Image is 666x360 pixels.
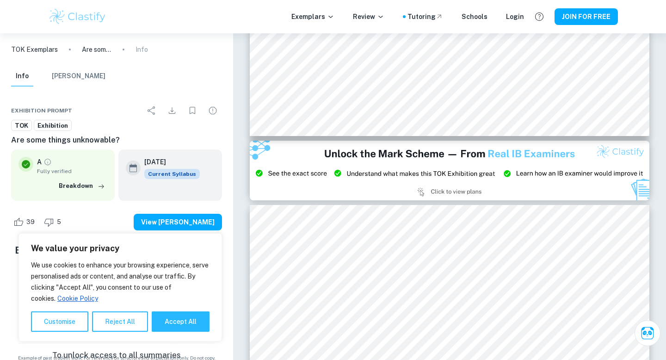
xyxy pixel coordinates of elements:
[31,243,210,254] p: We value your privacy
[11,44,58,55] a: TOK Exemplars
[183,101,202,120] div: Bookmark
[31,260,210,304] p: We use cookies to enhance your browsing experience, serve personalised ads or content, and analys...
[34,120,72,131] a: Exhibition
[152,311,210,332] button: Accept All
[203,101,222,120] div: Report issue
[531,9,547,25] button: Help and Feedback
[57,294,99,303] a: Cookie Policy
[92,311,148,332] button: Reject All
[134,214,222,230] button: View [PERSON_NAME]
[353,12,384,22] p: Review
[48,7,107,26] img: Clastify logo
[506,12,524,22] a: Login
[407,12,443,22] a: Tutoring
[42,215,66,230] div: Dislike
[555,8,618,25] button: JOIN FOR FREE
[11,66,33,87] button: Info
[11,120,32,131] a: TOK
[144,157,192,167] h6: [DATE]
[21,217,40,227] span: 39
[144,169,200,179] div: This exemplar is based on the current syllabus. Feel free to refer to it for inspiration/ideas wh...
[142,101,161,120] div: Share
[11,106,72,115] span: Exhibition Prompt
[462,12,487,22] a: Schools
[11,215,40,230] div: Like
[43,158,52,166] a: Grade fully verified
[144,169,200,179] span: Current Syllabus
[56,179,107,193] button: Breakdown
[37,157,42,167] p: A
[18,233,222,341] div: We value your privacy
[37,167,107,175] span: Fully verified
[15,243,218,257] h5: Examiner's summary
[52,217,66,227] span: 5
[163,101,181,120] div: Download
[34,121,71,130] span: Exhibition
[11,135,222,146] h6: Are some things unknowable?
[12,121,31,130] span: TOK
[291,12,334,22] p: Exemplars
[82,44,111,55] p: Are some things unknowable?
[635,320,660,346] button: Ask Clai
[136,44,148,55] p: Info
[250,141,649,201] img: Ad
[52,66,105,87] button: [PERSON_NAME]
[31,311,88,332] button: Customise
